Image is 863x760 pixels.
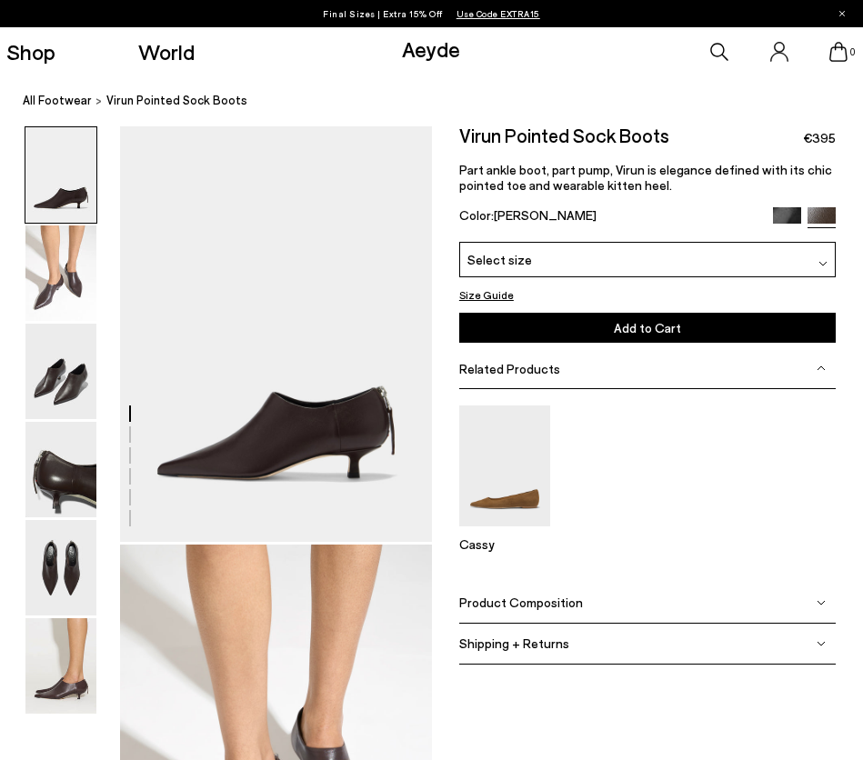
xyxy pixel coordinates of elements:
nav: breadcrumb [23,76,863,126]
img: svg%3E [817,639,826,648]
img: Virun Pointed Sock Boots - Image 5 [25,520,96,615]
img: Virun Pointed Sock Boots - Image 1 [25,127,96,223]
span: Virun Pointed Sock Boots [106,91,247,110]
a: World [138,41,195,63]
h2: Virun Pointed Sock Boots [459,126,669,145]
span: Navigate to /collections/ss25-final-sizes [457,8,540,19]
img: Virun Pointed Sock Boots - Image 3 [25,324,96,419]
span: Related Products [459,361,560,376]
img: svg%3E [817,364,826,373]
img: svg%3E [818,259,828,268]
span: Add to Cart [614,320,681,335]
img: Virun Pointed Sock Boots - Image 6 [25,618,96,714]
a: 0 [829,42,848,62]
a: Aeyde [402,35,460,62]
button: Size Guide [459,285,514,304]
span: €395 [803,129,836,147]
a: All Footwear [23,91,92,110]
img: Cassy Pointed-Toe Suede Flats [459,405,550,526]
span: Product Composition [459,595,583,610]
a: Shop [6,41,55,63]
span: Select size [467,250,532,269]
p: Cassy [459,536,550,552]
button: Add to Cart [459,313,836,343]
span: Shipping + Returns [459,635,569,651]
img: Virun Pointed Sock Boots - Image 2 [25,225,96,321]
img: svg%3E [817,598,826,607]
img: Virun Pointed Sock Boots - Image 4 [25,422,96,517]
p: Part ankle boot, part pump, Virun is elegance defined with its chic pointed toe and wearable kitt... [459,162,836,193]
div: Color: [459,207,761,228]
span: [PERSON_NAME] [494,207,597,223]
span: 0 [848,47,857,57]
p: Final Sizes | Extra 15% Off [323,5,540,23]
a: Cassy Pointed-Toe Suede Flats Cassy [459,514,550,552]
